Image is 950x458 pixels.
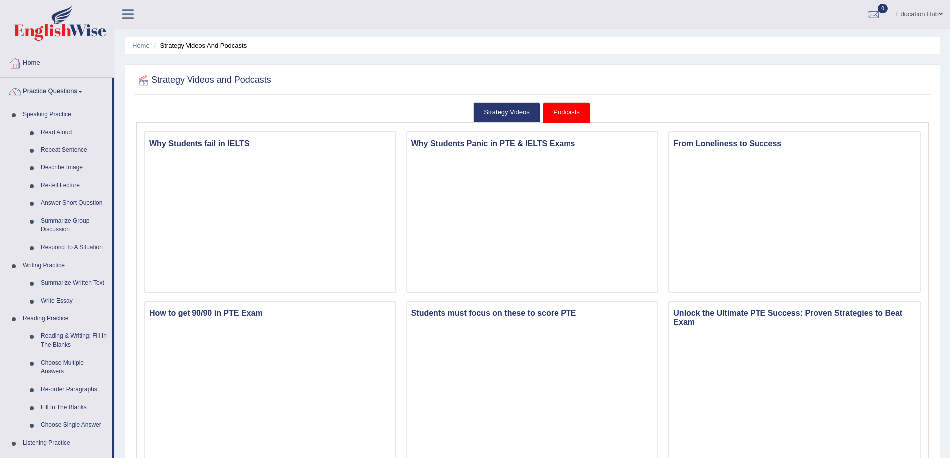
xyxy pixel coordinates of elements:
[18,310,112,328] a: Reading Practice
[36,124,112,142] a: Read Aloud
[136,73,271,88] h2: Strategy Videos and Podcasts
[18,106,112,124] a: Speaking Practice
[36,327,112,354] a: Reading & Writing: Fill In The Blanks
[36,194,112,212] a: Answer Short Question
[36,381,112,399] a: Re-order Paragraphs
[878,4,888,13] span: 0
[18,434,112,452] a: Listening Practice
[145,137,395,151] h3: Why Students fail in IELTS
[36,399,112,417] a: Fill In The Blanks
[18,257,112,275] a: Writing Practice
[0,78,112,103] a: Practice Questions
[543,102,590,123] a: Podcasts
[36,416,112,434] a: Choose Single Answer
[151,41,247,50] li: Strategy Videos and Podcasts
[669,137,920,151] h3: From Loneliness to Success
[36,292,112,310] a: Write Essay
[669,306,920,329] h3: Unlock the Ultimate PTE Success: Proven Strategies to Beat Exam
[36,177,112,195] a: Re-tell Lecture
[36,354,112,381] a: Choose Multiple Answers
[132,42,150,49] a: Home
[36,212,112,239] a: Summarize Group Discussion
[407,137,658,151] h3: Why Students Panic in PTE & IELTS Exams
[145,306,395,320] h3: How to get 90/90 in PTE Exam
[36,141,112,159] a: Repeat Sentence
[473,102,540,123] a: Strategy Videos
[36,274,112,292] a: Summarize Written Text
[0,49,114,74] a: Home
[36,159,112,177] a: Describe Image
[407,306,658,320] h3: Students must focus on these to score PTE
[36,239,112,257] a: Respond To A Situation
